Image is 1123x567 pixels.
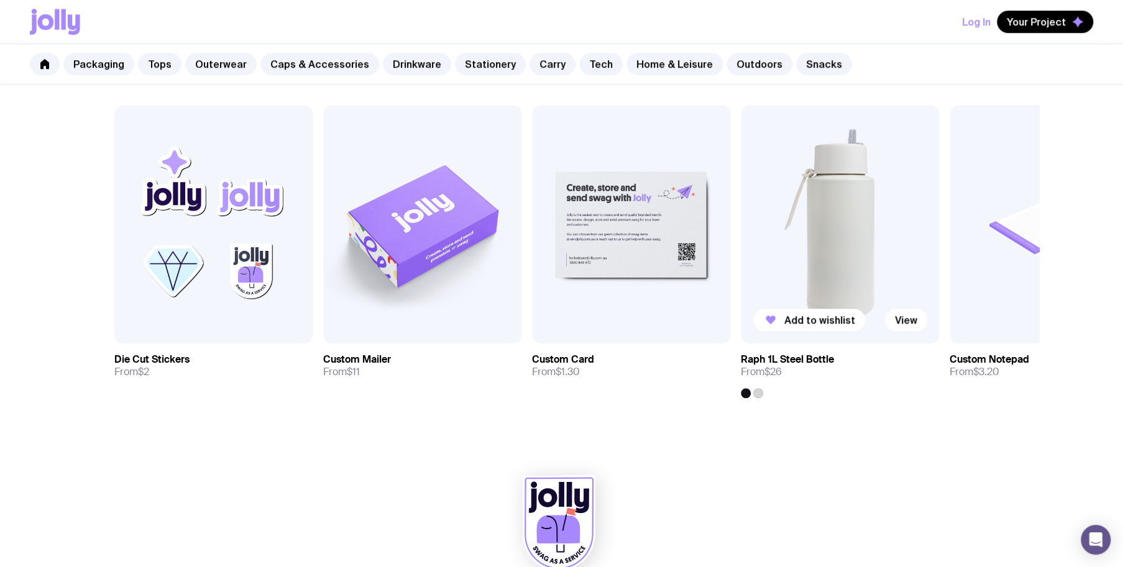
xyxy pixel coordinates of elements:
a: Carry [529,53,575,75]
span: From [323,366,360,378]
a: View [885,309,927,331]
button: Add to wishlist [753,309,865,331]
h3: Die Cut Stickers [114,353,190,366]
span: From [950,366,999,378]
a: Custom MailerFrom$11 [323,343,522,388]
span: Add to wishlist [784,314,855,326]
span: $11 [347,365,360,378]
a: Outerwear [185,53,257,75]
a: Die Cut StickersFrom$2 [114,343,313,388]
a: Outdoors [727,53,792,75]
a: Caps & Accessories [260,53,379,75]
a: Snacks [796,53,852,75]
button: Your Project [997,11,1093,33]
a: Home & Leisure [626,53,723,75]
h3: Raph 1L Steel Bottle [741,353,834,366]
h3: Custom Notepad [950,353,1029,366]
span: Your Project [1007,16,1066,28]
a: Tops [138,53,181,75]
span: From [532,366,580,378]
span: $26 [764,365,782,378]
span: $1.30 [556,365,580,378]
h3: Custom Mailer [323,353,391,366]
div: Open Intercom Messenger [1081,525,1111,555]
a: Packaging [63,53,134,75]
a: Stationery [455,53,526,75]
h3: Custom Card [532,353,594,366]
span: $2 [138,365,149,378]
a: Drinkware [383,53,451,75]
span: $3.20 [973,365,999,378]
a: Tech [579,53,623,75]
a: Raph 1L Steel BottleFrom$26 [741,343,940,398]
span: From [114,366,149,378]
span: From [741,366,782,378]
a: Custom CardFrom$1.30 [532,343,731,388]
button: Log In [962,11,991,33]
